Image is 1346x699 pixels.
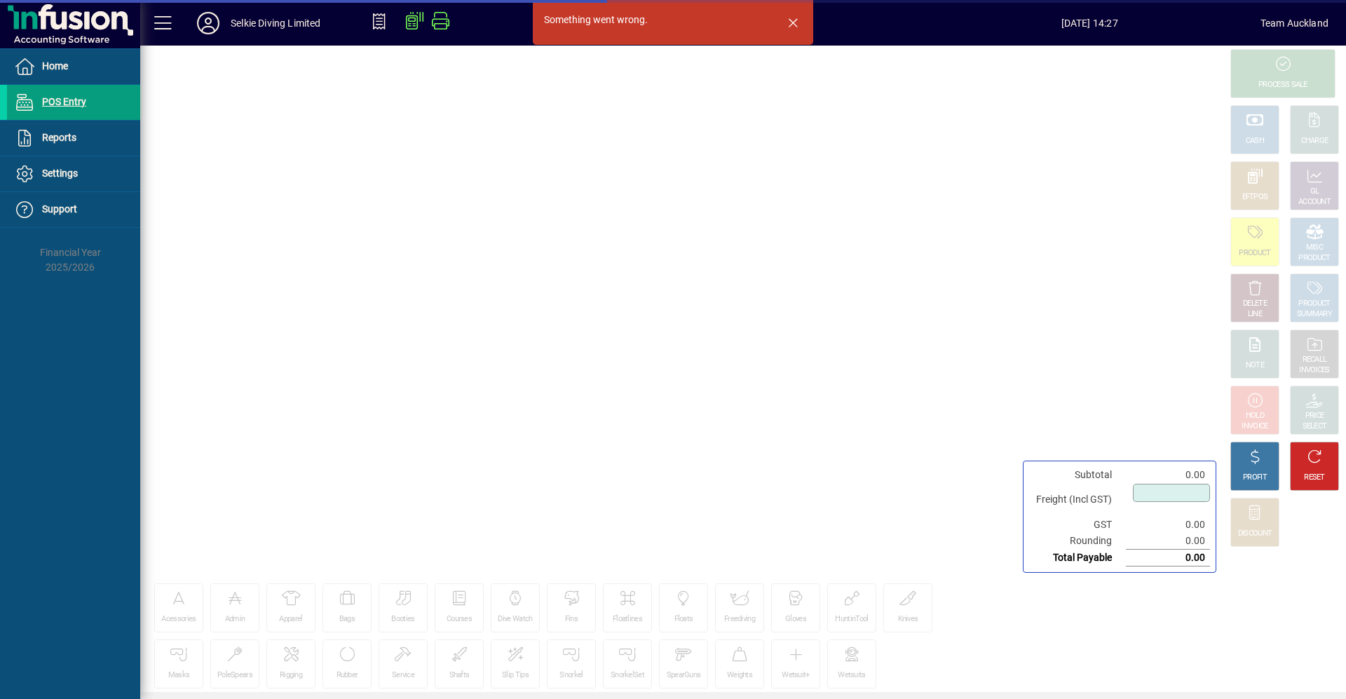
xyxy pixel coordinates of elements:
span: Settings [42,168,78,179]
div: HOLD [1246,411,1264,421]
span: Reports [42,132,76,143]
span: POS Entry [42,96,86,107]
div: Rubber [336,670,358,681]
div: Slip Tips [502,670,529,681]
td: 0.00 [1126,467,1210,483]
td: Total Payable [1029,550,1126,566]
div: Service [392,670,414,681]
div: Admin [225,614,245,625]
div: EFTPOS [1242,192,1268,203]
div: RESET [1304,473,1325,483]
div: Booties [391,614,414,625]
a: Support [7,192,140,227]
button: Profile [186,11,231,36]
td: GST [1029,517,1126,533]
div: ACCOUNT [1298,197,1331,208]
div: Wetsuits [838,670,865,681]
td: Freight (Incl GST) [1029,483,1126,517]
span: [DATE] 14:27 [919,12,1260,34]
div: PROCESS SALE [1258,80,1307,90]
div: GL [1310,186,1319,197]
div: SELECT [1303,421,1327,432]
td: Rounding [1029,533,1126,550]
td: 0.00 [1126,517,1210,533]
td: 0.00 [1126,533,1210,550]
div: PRODUCT [1298,299,1330,309]
div: Floats [674,614,693,625]
span: Home [42,60,68,72]
div: PRODUCT [1298,253,1330,264]
td: 0.00 [1126,550,1210,566]
div: Apparel [279,614,302,625]
div: Team Auckland [1260,12,1328,34]
div: Floatlines [613,614,642,625]
div: INVOICES [1299,365,1329,376]
div: Acessories [161,614,196,625]
div: PRICE [1305,411,1324,421]
div: Rigging [280,670,302,681]
div: INVOICE [1242,421,1267,432]
div: CHARGE [1301,136,1328,147]
div: PoleSpears [217,670,252,681]
div: Snorkel [559,670,583,681]
div: Shafts [449,670,470,681]
div: Fins [565,614,578,625]
div: PROFIT [1243,473,1267,483]
a: Settings [7,156,140,191]
span: Support [42,203,77,215]
div: Wetsuit+ [782,670,809,681]
div: DISCOUNT [1238,529,1272,539]
div: DELETE [1243,299,1267,309]
div: SnorkelSet [611,670,644,681]
div: SUMMARY [1297,309,1332,320]
div: Gloves [785,614,806,625]
div: NOTE [1246,360,1264,371]
div: Courses [447,614,472,625]
td: Subtotal [1029,467,1126,483]
div: Dive Watch [498,614,532,625]
div: MISC [1306,243,1323,253]
div: Bags [339,614,355,625]
div: LINE [1248,309,1262,320]
div: RECALL [1303,355,1327,365]
div: Masks [168,670,190,681]
div: Selkie Diving Limited [231,12,321,34]
div: CASH [1246,136,1264,147]
a: Reports [7,121,140,156]
div: SpearGuns [667,670,701,681]
div: HuntinTool [835,614,868,625]
a: Home [7,49,140,84]
div: Weights [727,670,752,681]
div: PRODUCT [1239,248,1270,259]
div: Freediving [724,614,755,625]
div: Knives [898,614,918,625]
